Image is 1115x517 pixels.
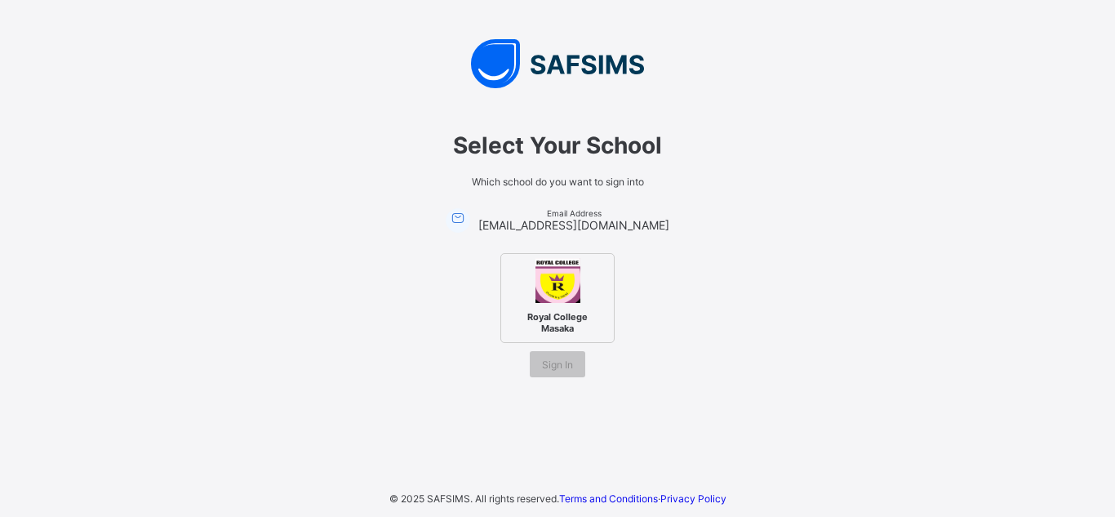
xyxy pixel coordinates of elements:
[329,176,786,188] span: Which school do you want to sign into
[542,359,573,371] span: Sign In
[313,39,802,88] img: SAFSIMS Logo
[559,492,726,505] span: ·
[478,208,669,218] span: Email Address
[660,492,726,505] a: Privacy Policy
[559,492,658,505] a: Terms and Conditions
[478,218,669,232] span: [EMAIL_ADDRESS][DOMAIN_NAME]
[535,258,580,303] img: Royal College Masaka
[329,131,786,159] span: Select Your School
[389,492,559,505] span: © 2025 SAFSIMS. All rights reserved.
[508,307,607,338] span: Royal College Masaka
